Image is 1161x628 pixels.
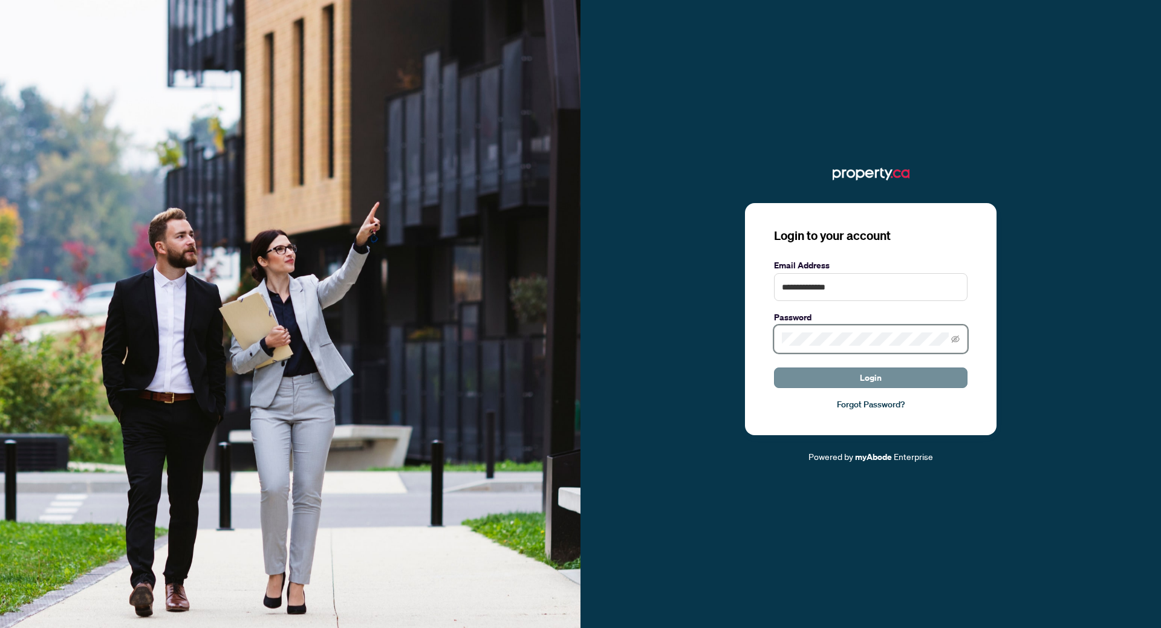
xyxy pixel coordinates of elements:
[951,335,960,343] span: eye-invisible
[774,398,968,411] a: Forgot Password?
[774,259,968,272] label: Email Address
[808,451,853,462] span: Powered by
[860,368,882,387] span: Login
[774,227,968,244] h3: Login to your account
[894,451,933,462] span: Enterprise
[774,311,968,324] label: Password
[833,164,909,184] img: ma-logo
[855,450,892,464] a: myAbode
[774,367,968,388] button: Login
